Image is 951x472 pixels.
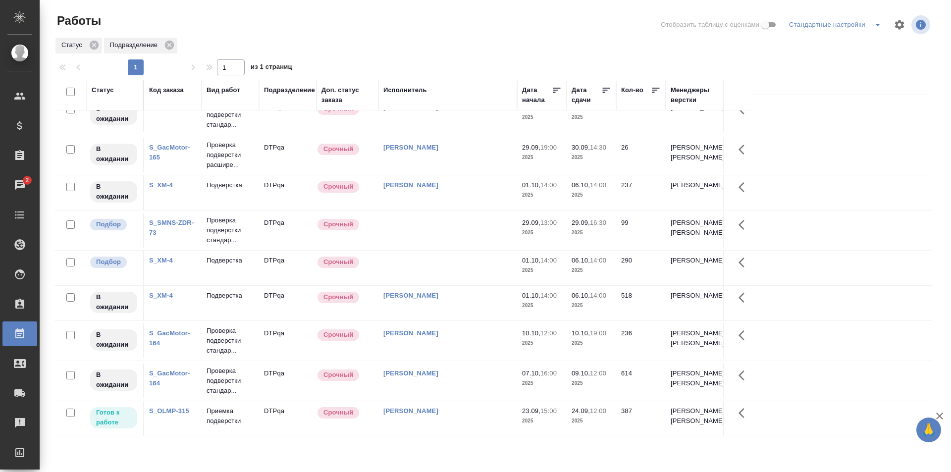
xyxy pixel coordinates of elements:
[522,416,562,426] p: 2025
[522,85,552,105] div: Дата начала
[323,292,353,302] p: Срочный
[616,401,666,436] td: 387
[540,219,557,226] p: 13:00
[522,181,540,189] p: 01.10,
[89,291,138,314] div: Исполнитель назначен, приступать к работе пока рано
[616,251,666,285] td: 290
[572,292,590,299] p: 06.10,
[89,328,138,352] div: Исполнитель назначен, приступать к работе пока рано
[671,291,718,301] p: [PERSON_NAME]
[259,286,317,320] td: DTPqa
[149,85,184,95] div: Код заказа
[383,181,438,189] a: [PERSON_NAME]
[383,407,438,415] a: [PERSON_NAME]
[616,213,666,248] td: 99
[540,292,557,299] p: 14:00
[572,338,611,348] p: 2025
[96,330,131,350] p: В ожидании
[590,292,606,299] p: 14:00
[259,364,317,398] td: DTPqa
[259,401,317,436] td: DTPqa
[916,418,941,442] button: 🙏
[259,251,317,285] td: DTPqa
[522,228,562,238] p: 2025
[149,257,173,264] a: S_XM-4
[110,40,161,50] p: Подразделение
[522,329,540,337] p: 10.10,
[572,369,590,377] p: 09.10,
[207,256,254,265] p: Подверстка
[540,329,557,337] p: 12:00
[96,144,131,164] p: В ожидании
[321,85,373,105] div: Доп. статус заказа
[590,369,606,377] p: 12:00
[733,251,756,274] button: Здесь прячутся важные кнопки
[104,38,177,53] div: Подразделение
[661,20,759,30] span: Отобразить таблицу с оценками
[572,265,611,275] p: 2025
[383,144,438,151] a: [PERSON_NAME]
[207,180,254,190] p: Подверстка
[590,329,606,337] p: 19:00
[671,368,718,388] p: [PERSON_NAME], [PERSON_NAME]
[590,257,606,264] p: 14:00
[616,286,666,320] td: 518
[590,144,606,151] p: 14:30
[572,85,601,105] div: Дата сдачи
[522,301,562,311] p: 2025
[522,153,562,162] p: 2025
[149,144,190,161] a: S_GacMotor-165
[54,13,101,29] span: Работы
[323,182,353,192] p: Срочный
[149,219,194,236] a: S_SMNS-ZDR-73
[259,213,317,248] td: DTPqa
[590,219,606,226] p: 16:30
[89,143,138,166] div: Исполнитель назначен, приступать к работе пока рано
[671,85,718,105] div: Менеджеры верстки
[522,144,540,151] p: 29.09,
[920,420,937,440] span: 🙏
[251,61,292,75] span: из 1 страниц
[207,215,254,245] p: Проверка подверстки стандар...
[323,144,353,154] p: Срочный
[61,40,86,50] p: Статус
[2,173,37,198] a: 2
[572,407,590,415] p: 24.09,
[89,103,138,126] div: Исполнитель назначен, приступать к работе пока рано
[616,98,666,132] td: 328
[259,138,317,172] td: DTPqa
[259,323,317,358] td: DTPqa
[383,329,438,337] a: [PERSON_NAME]
[572,190,611,200] p: 2025
[383,369,438,377] a: [PERSON_NAME]
[522,265,562,275] p: 2025
[96,182,131,202] p: В ожидании
[888,13,911,37] span: Настроить таблицу
[207,140,254,170] p: Проверка подверстки расшире...
[671,328,718,348] p: [PERSON_NAME], [PERSON_NAME]
[572,378,611,388] p: 2025
[149,292,173,299] a: S_XM-4
[590,407,606,415] p: 12:00
[671,406,718,426] p: [PERSON_NAME], [PERSON_NAME]
[207,326,254,356] p: Проверка подверстки стандар...
[323,408,353,418] p: Срочный
[96,292,131,312] p: В ожидании
[671,218,718,238] p: [PERSON_NAME], [PERSON_NAME]
[89,180,138,204] div: Исполнитель назначен, приступать к работе пока рано
[522,257,540,264] p: 01.10,
[522,378,562,388] p: 2025
[522,112,562,122] p: 2025
[522,407,540,415] p: 23.09,
[149,329,190,347] a: S_GacMotor-164
[323,257,353,267] p: Срочный
[323,219,353,229] p: Срочный
[383,292,438,299] a: [PERSON_NAME]
[572,329,590,337] p: 10.10,
[540,181,557,189] p: 14:00
[733,175,756,199] button: Здесь прячутся важные кнопки
[89,368,138,392] div: Исполнитель назначен, приступать к работе пока рано
[616,323,666,358] td: 236
[733,364,756,387] button: Здесь прячутся важные кнопки
[540,144,557,151] p: 19:00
